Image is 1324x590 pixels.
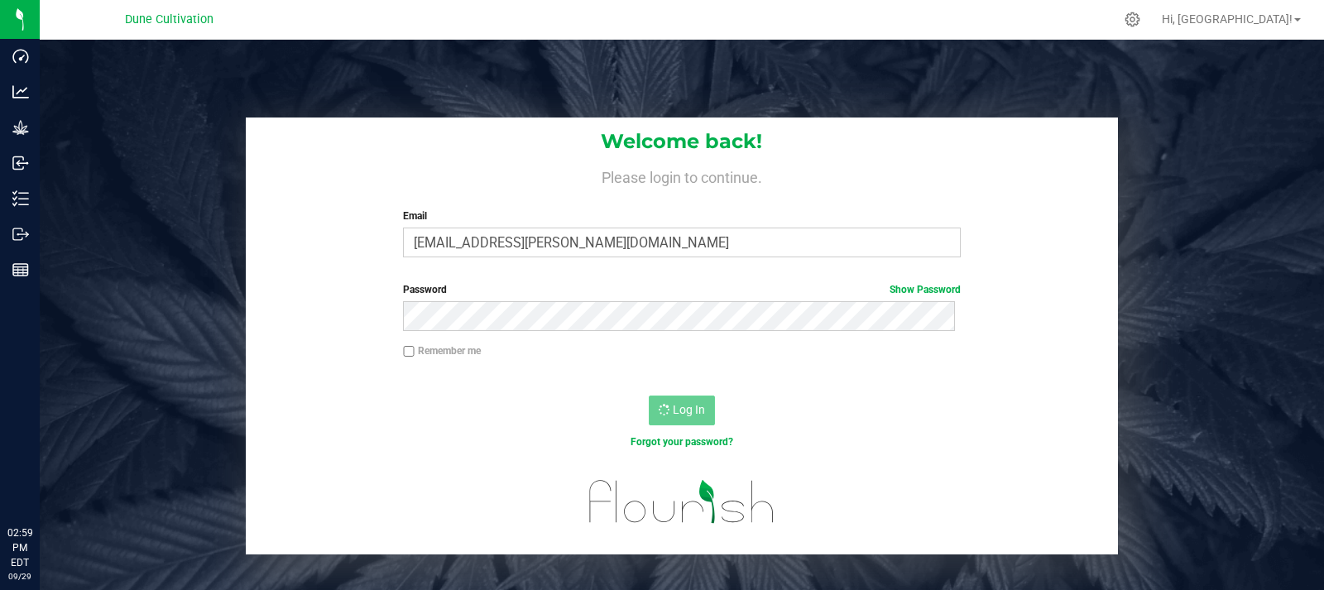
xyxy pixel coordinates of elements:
[12,48,29,65] inline-svg: Dashboard
[403,346,415,357] input: Remember me
[12,261,29,278] inline-svg: Reports
[649,396,715,425] button: Log In
[12,226,29,242] inline-svg: Outbound
[403,284,447,295] span: Password
[12,84,29,100] inline-svg: Analytics
[246,165,1119,185] h4: Please login to continue.
[573,467,791,537] img: flourish_logo.svg
[12,190,29,207] inline-svg: Inventory
[12,155,29,171] inline-svg: Inbound
[1162,12,1293,26] span: Hi, [GEOGRAPHIC_DATA]!
[12,119,29,136] inline-svg: Grow
[403,209,960,223] label: Email
[673,403,705,416] span: Log In
[7,570,32,583] p: 09/29
[7,525,32,570] p: 02:59 PM EDT
[125,12,213,26] span: Dune Cultivation
[890,284,961,295] a: Show Password
[246,131,1119,152] h1: Welcome back!
[631,436,733,448] a: Forgot your password?
[1122,12,1143,27] div: Manage settings
[403,343,481,358] label: Remember me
